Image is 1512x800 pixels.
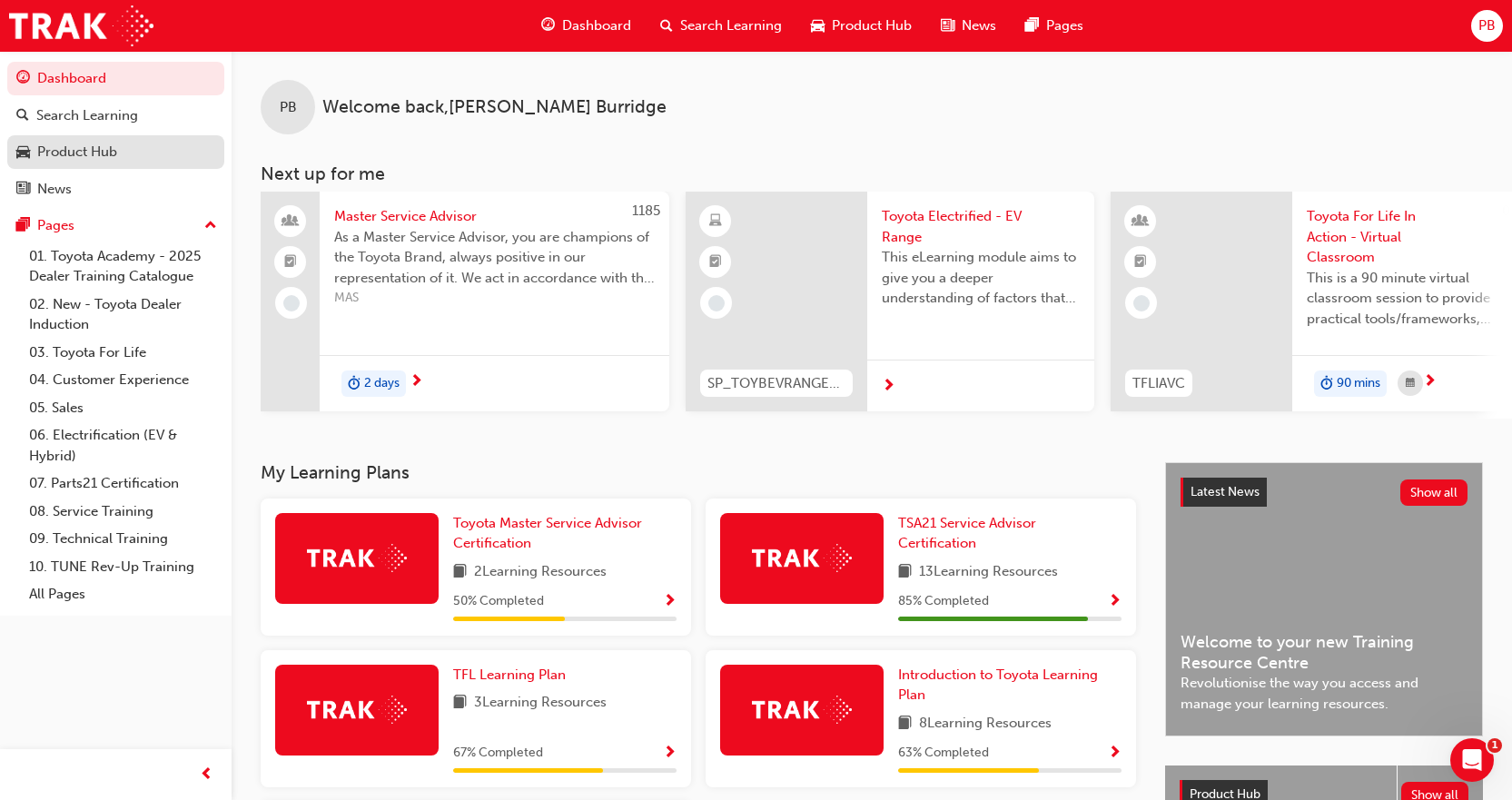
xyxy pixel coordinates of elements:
a: car-iconProduct Hub [796,7,926,44]
div: Product Hub [37,142,117,163]
a: 02. New - Toyota Dealer Induction [22,291,224,339]
span: Master Service Advisor [334,206,655,227]
span: duration-icon [348,372,361,396]
span: 63 % Completed [898,743,989,764]
button: Pages [7,209,224,242]
h3: My Learning Plans [261,462,1136,483]
span: Revolutionise the way you access and manage your learning resources. [1181,673,1468,714]
span: MAS [334,288,655,309]
span: Toyota Electrified - EV Range [882,206,1080,247]
span: News [962,15,996,36]
span: Welcome back , [PERSON_NAME] Burridge [322,97,667,118]
span: PB [280,97,297,118]
a: News [7,173,224,206]
span: 8 Learning Resources [919,713,1052,736]
span: car-icon [811,15,825,37]
img: Trak [752,544,852,572]
a: Latest NewsShow allWelcome to your new Training Resource CentreRevolutionise the way you access a... [1165,462,1483,736]
iframe: Intercom live chat [1450,738,1494,782]
a: SP_TOYBEVRANGE_ELToyota Electrified - EV RangeThis eLearning module aims to give you a deeper und... [686,192,1094,411]
button: PB [1471,10,1503,42]
span: guage-icon [541,15,555,37]
button: Show Progress [663,590,677,613]
a: 1185Master Service AdvisorAs a Master Service Advisor, you are champions of the Toyota Brand, alw... [261,192,669,411]
a: news-iconNews [926,7,1011,44]
img: Trak [307,544,407,572]
span: Search Learning [680,15,782,36]
span: 3 Learning Resources [474,692,607,715]
span: news-icon [941,15,954,37]
a: 09. Technical Training [22,525,224,553]
span: This is a 90 minute virtual classroom session to provide practical tools/frameworks, behaviours a... [1307,268,1505,330]
span: Show Progress [1108,594,1122,610]
a: TFL Learning Plan [453,665,573,686]
span: book-icon [453,692,467,715]
a: 04. Customer Experience [22,366,224,394]
span: book-icon [898,561,912,584]
span: news-icon [16,182,30,198]
span: 2 Learning Resources [474,561,607,584]
button: Show Progress [663,742,677,765]
span: learningRecordVerb_NONE-icon [708,295,725,311]
span: booktick-icon [1134,251,1147,274]
a: 03. Toyota For Life [22,339,224,367]
span: calendar-icon [1406,372,1415,395]
span: car-icon [16,144,30,161]
img: Trak [752,696,852,724]
button: DashboardSearch LearningProduct HubNews [7,58,224,209]
span: Show Progress [663,594,677,610]
span: TSA21 Service Advisor Certification [898,515,1036,552]
a: pages-iconPages [1011,7,1098,44]
span: learningResourceType_INSTRUCTOR_LED-icon [1134,210,1147,233]
span: search-icon [660,15,673,37]
span: Pages [1046,15,1083,36]
span: This eLearning module aims to give you a deeper understanding of factors that influence driving r... [882,247,1080,309]
span: Dashboard [562,15,631,36]
span: Welcome to your new Training Resource Centre [1181,632,1468,673]
span: Introduction to Toyota Learning Plan [898,667,1098,704]
span: Latest News [1191,484,1260,499]
span: 85 % Completed [898,591,989,612]
span: guage-icon [16,71,30,87]
span: 2 days [364,373,400,394]
a: 06. Electrification (EV & Hybrid) [22,421,224,469]
a: 07. Parts21 Certification [22,469,224,498]
span: 90 mins [1337,373,1380,394]
span: learningRecordVerb_NONE-icon [1133,295,1150,311]
h3: Next up for me [232,163,1512,184]
div: News [37,179,72,200]
a: guage-iconDashboard [527,7,646,44]
span: 1185 [632,202,660,219]
span: Toyota Master Service Advisor Certification [453,515,642,552]
button: Show all [1400,479,1468,506]
div: Pages [37,215,74,236]
a: 01. Toyota Academy - 2025 Dealer Training Catalogue [22,242,224,291]
span: next-icon [882,379,895,395]
span: next-icon [1423,374,1437,390]
span: Toyota For Life In Action - Virtual Classroom [1307,206,1505,268]
a: All Pages [22,580,224,608]
a: search-iconSearch Learning [646,7,796,44]
a: Latest NewsShow all [1181,478,1468,507]
img: Trak [9,5,153,46]
span: pages-icon [1025,15,1039,37]
a: Toyota Master Service Advisor Certification [453,513,677,554]
div: Search Learning [36,105,138,126]
span: booktick-icon [284,251,297,274]
span: book-icon [453,561,467,584]
span: booktick-icon [709,251,722,274]
button: Show Progress [1108,590,1122,613]
a: TSA21 Service Advisor Certification [898,513,1122,554]
span: TFL Learning Plan [453,667,566,683]
span: 0 [1502,202,1510,219]
span: Show Progress [1108,746,1122,762]
span: SP_TOYBEVRANGE_EL [707,373,845,394]
span: up-icon [204,214,217,238]
span: search-icon [16,108,29,124]
a: Dashboard [7,62,224,95]
span: duration-icon [1320,372,1333,396]
img: Trak [307,696,407,724]
span: learningResourceType_ELEARNING-icon [709,210,722,233]
a: 10. TUNE Rev-Up Training [22,553,224,581]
